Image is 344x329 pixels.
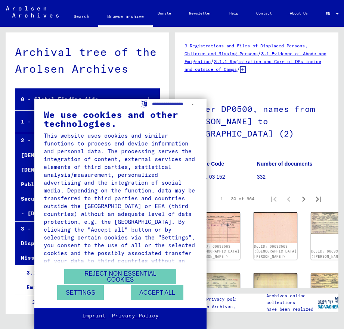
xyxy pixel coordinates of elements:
[112,312,159,320] a: Privacy Policy
[131,285,183,300] button: Accept all
[44,110,197,128] div: We use cookies and other technologies.
[64,269,176,284] button: Reject non-essential cookies
[57,285,104,300] button: Settings
[44,132,197,273] div: This website uses cookies and similar functions to process end device information and personal da...
[82,312,106,320] a: Imprint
